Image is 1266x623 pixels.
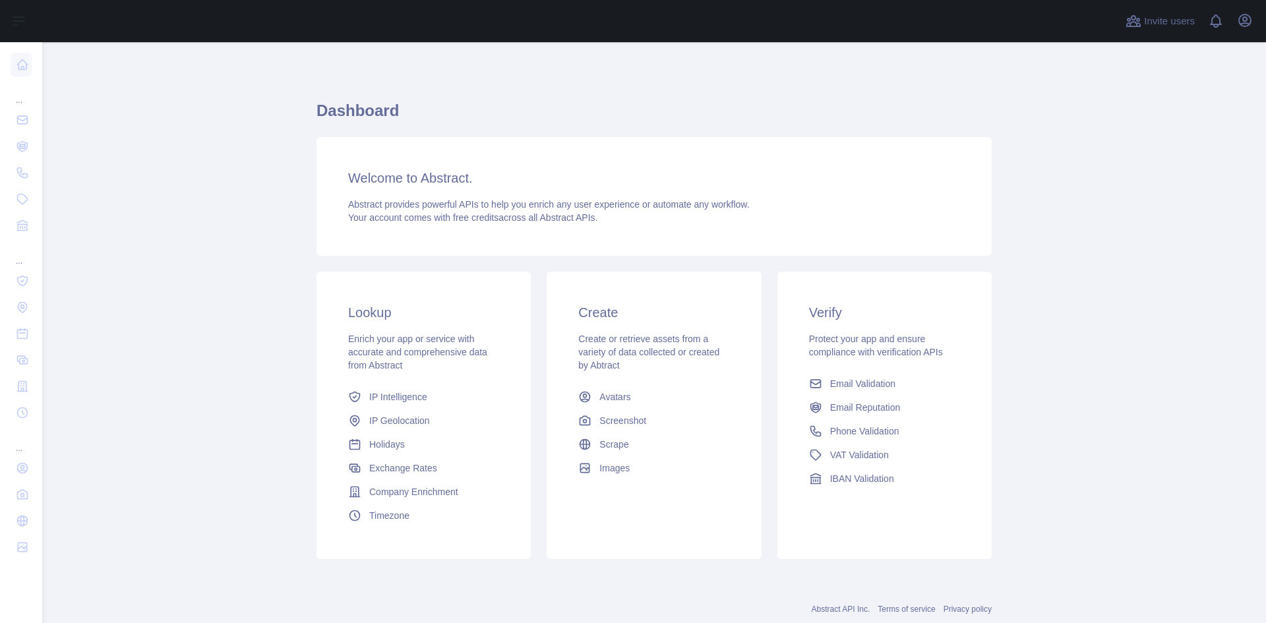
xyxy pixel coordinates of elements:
span: Enrich your app or service with accurate and comprehensive data from Abstract [348,334,487,371]
h1: Dashboard [316,100,992,132]
button: Invite users [1123,11,1197,32]
span: Phone Validation [830,425,899,438]
a: Terms of service [878,605,935,614]
a: Avatars [573,385,735,409]
h3: Create [578,303,729,322]
a: Timezone [343,504,504,527]
span: Email Validation [830,377,895,390]
span: IP Geolocation [369,414,430,427]
span: Holidays [369,438,405,451]
span: Images [599,461,630,475]
span: Timezone [369,509,409,522]
span: Abstract provides powerful APIs to help you enrich any user experience or automate any workflow. [348,199,750,210]
a: VAT Validation [804,443,965,467]
a: IP Intelligence [343,385,504,409]
span: IBAN Validation [830,472,894,485]
a: Company Enrichment [343,480,504,504]
a: Scrape [573,432,735,456]
a: Images [573,456,735,480]
h3: Welcome to Abstract. [348,169,960,187]
a: Email Validation [804,372,965,396]
div: ... [11,240,32,266]
span: Invite users [1144,14,1195,29]
a: Holidays [343,432,504,456]
a: Exchange Rates [343,456,504,480]
span: Exchange Rates [369,461,437,475]
span: IP Intelligence [369,390,427,403]
h3: Lookup [348,303,499,322]
div: ... [11,79,32,105]
span: Screenshot [599,414,646,427]
span: Protect your app and ensure compliance with verification APIs [809,334,943,357]
span: Avatars [599,390,630,403]
a: Privacy policy [944,605,992,614]
span: Your account comes with across all Abstract APIs. [348,212,597,223]
span: free credits [453,212,498,223]
a: Screenshot [573,409,735,432]
span: Scrape [599,438,628,451]
a: IBAN Validation [804,467,965,490]
h3: Verify [809,303,960,322]
a: IP Geolocation [343,409,504,432]
div: ... [11,427,32,454]
span: Company Enrichment [369,485,458,498]
span: Email Reputation [830,401,901,414]
span: VAT Validation [830,448,889,461]
a: Phone Validation [804,419,965,443]
a: Email Reputation [804,396,965,419]
span: Create or retrieve assets from a variety of data collected or created by Abtract [578,334,719,371]
a: Abstract API Inc. [812,605,870,614]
